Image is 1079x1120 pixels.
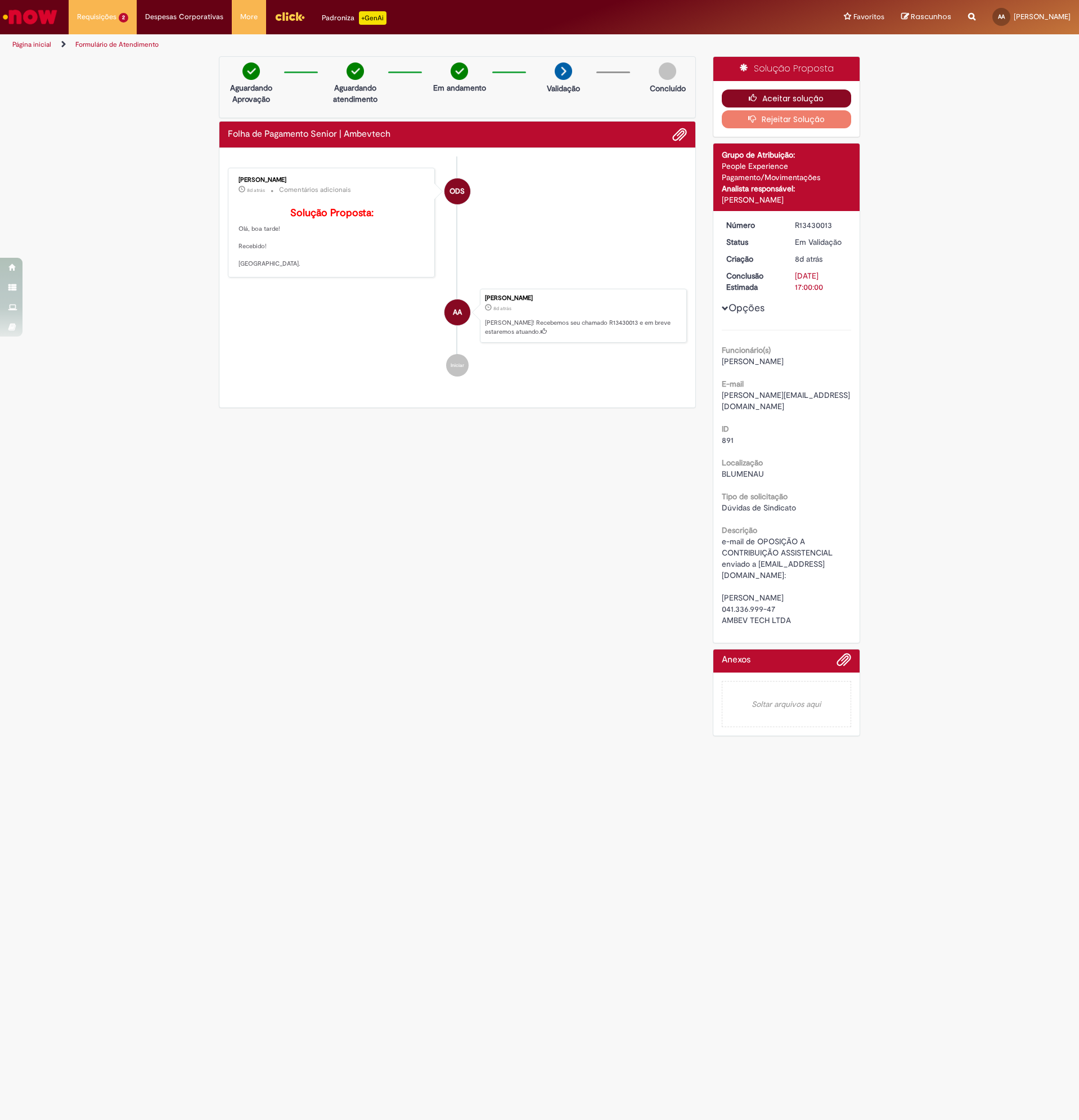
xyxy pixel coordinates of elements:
span: AA [998,13,1005,20]
li: Alexandre Mendonca Alvaro [228,289,687,343]
p: Em andamento [433,82,486,93]
div: Em Validação [795,236,847,248]
div: [PERSON_NAME] [722,194,852,205]
b: Descrição [722,525,757,535]
span: 891 [722,435,734,445]
p: [PERSON_NAME]! Recebemos seu chamado R13430013 e em breve estaremos atuando. [485,319,681,336]
b: E-mail [722,379,744,389]
span: 8d atrás [795,254,822,264]
span: AA [453,299,462,326]
ul: Trilhas de página [8,34,711,55]
time: 19/08/2025 19:28:03 [247,187,265,194]
p: Olá, boa tarde! Recebido! [GEOGRAPHIC_DATA]. [239,208,426,268]
a: Rascunhos [901,12,951,23]
div: Alexandre Mendonca Alvaro [444,299,470,325]
span: [PERSON_NAME][EMAIL_ADDRESS][DOMAIN_NAME] [722,390,850,411]
span: [PERSON_NAME] [722,356,784,366]
ul: Histórico de tíquete [228,156,687,388]
button: Aceitar solução [722,89,852,107]
time: 19/08/2025 17:15:03 [795,254,822,264]
span: [PERSON_NAME] [1014,12,1071,21]
img: arrow-next.png [555,62,572,80]
div: Padroniza [322,11,386,25]
img: click_logo_yellow_360x200.png [275,8,305,25]
span: More [240,11,258,23]
dt: Conclusão Estimada [718,270,787,293]
div: Osvaldo da Silva Neto [444,178,470,204]
div: 19/08/2025 17:15:03 [795,253,847,265]
p: Aguardando atendimento [328,82,383,105]
div: Grupo de Atribuição: [722,149,852,160]
button: Rejeitar Solução [722,110,852,128]
p: +GenAi [359,11,386,25]
img: img-circle-grey.png [659,62,676,80]
span: Requisições [77,11,116,23]
div: R13430013 [795,219,847,231]
time: 19/08/2025 17:15:03 [493,305,511,312]
span: Rascunhos [911,11,951,22]
div: Analista responsável: [722,183,852,194]
b: Localização [722,458,763,468]
span: Dúvidas de Sindicato [722,503,796,513]
span: e-mail de OPOSIÇÃO A CONTRIBUIÇÃO ASSISTENCIAL enviado a [EMAIL_ADDRESS][DOMAIN_NAME]: [PERSON_NA... [722,536,835,625]
span: 2 [119,13,128,23]
p: Validação [547,83,580,94]
b: ID [722,424,729,434]
img: check-circle-green.png [347,62,364,80]
h2: Folha de Pagamento Senior | Ambevtech Histórico de tíquete [228,129,390,140]
p: Aguardando Aprovação [224,82,278,105]
em: Soltar arquivos aqui [722,681,852,727]
h2: Anexos [722,655,750,665]
dt: Status [718,236,787,248]
b: Tipo de solicitação [722,491,788,501]
div: [DATE] 17:00:00 [795,270,847,293]
span: Despesas Corporativas [145,11,223,23]
small: Comentários adicionais [279,185,351,195]
button: Adicionar anexos [672,127,687,142]
dt: Número [718,219,787,231]
img: check-circle-green.png [451,62,468,80]
div: Solução Proposta [713,57,860,81]
span: 8d atrás [493,305,511,312]
dt: Criação [718,253,787,265]
img: check-circle-green.png [242,62,260,80]
div: People Experience Pagamento/Movimentações [722,160,852,183]
b: Solução Proposta: [290,207,374,219]
div: [PERSON_NAME] [485,295,681,302]
img: ServiceNow [1,6,59,28]
span: BLUMENAU [722,469,764,479]
span: Favoritos [853,11,884,23]
p: Concluído [650,83,686,94]
span: 8d atrás [247,187,265,194]
a: Formulário de Atendimento [75,40,159,49]
button: Adicionar anexos [837,652,851,673]
div: [PERSON_NAME] [239,177,426,183]
b: Funcionário(s) [722,345,771,355]
span: ODS [449,178,465,205]
a: Página inicial [12,40,51,49]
